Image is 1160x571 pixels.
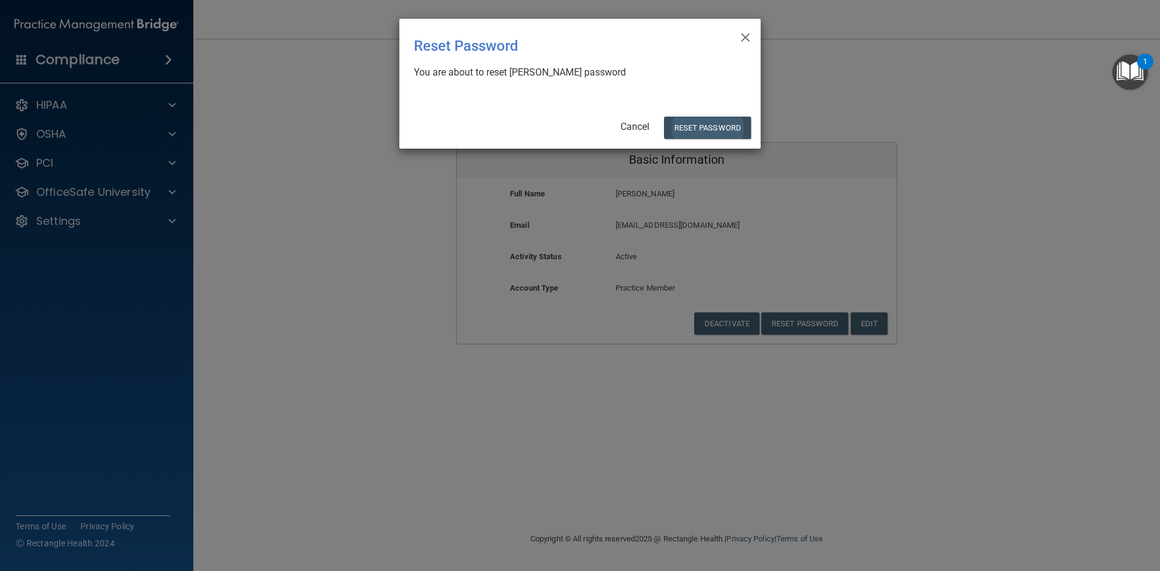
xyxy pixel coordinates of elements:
div: Reset Password [414,28,697,63]
div: 1 [1143,62,1147,77]
button: Open Resource Center, 1 new notification [1112,54,1148,90]
button: Reset Password [664,117,751,139]
div: You are about to reset [PERSON_NAME] password [414,66,736,79]
a: Cancel [620,121,649,132]
iframe: Drift Widget Chat Controller [951,485,1145,534]
span: × [740,24,751,48]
